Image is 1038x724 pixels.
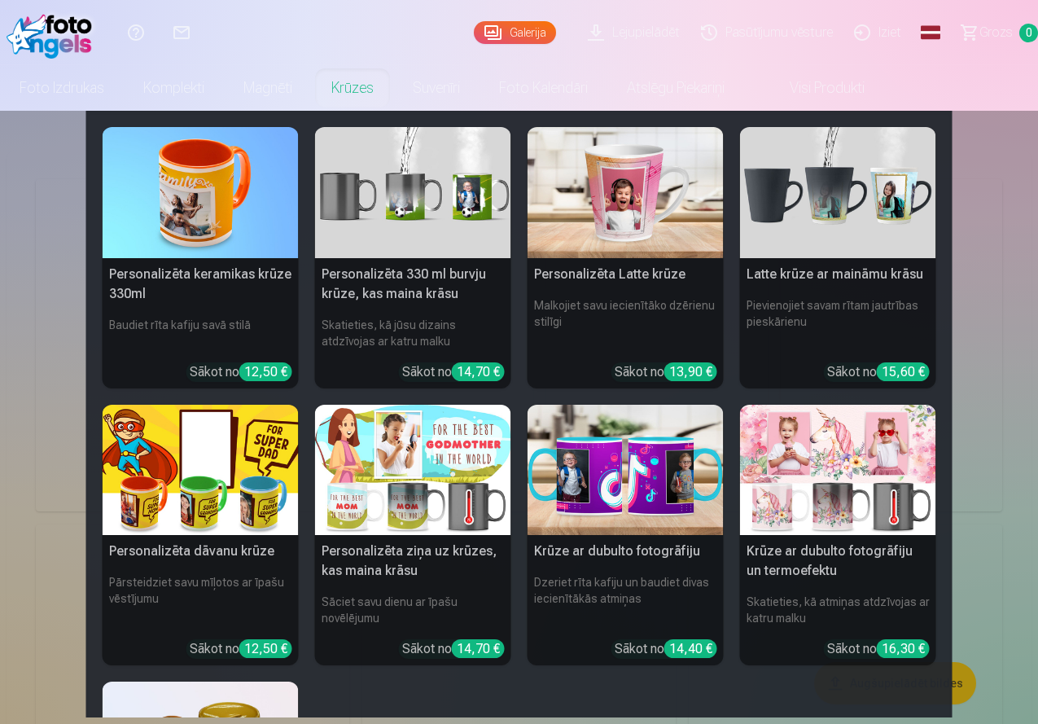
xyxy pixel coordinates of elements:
div: 14,40 € [664,639,717,658]
h6: Sāciet savu dienu ar īpašu novēlējumu [315,587,511,633]
img: Personalizēta keramikas krūze 330ml [103,127,299,258]
img: Personalizēta Latte krūze [528,127,724,258]
h5: Personalizēta ziņa uz krūzes, kas maina krāsu [315,535,511,587]
div: Sākot no [827,639,930,659]
h6: Pievienojiet savam rītam jautrības pieskārienu [740,291,936,356]
a: Latte krūze ar maināmu krāsuLatte krūze ar maināmu krāsuPievienojiet savam rītam jautrības pieskā... [740,127,936,388]
div: Sākot no [827,362,930,382]
img: Latte krūze ar maināmu krāsu [740,127,936,258]
div: 13,90 € [664,362,717,381]
img: Personalizēta 330 ml burvju krūze, kas maina krāsu [315,127,511,258]
h6: Malkojiet savu iecienītāko dzērienu stilīgi [528,291,724,356]
div: 15,60 € [877,362,930,381]
div: Sākot no [615,362,717,382]
a: Galerija [474,21,556,44]
div: 12,50 € [239,362,292,381]
div: Sākot no [190,639,292,659]
h5: Personalizēta dāvanu krūze [103,535,299,568]
h5: Latte krūze ar maināmu krāsu [740,258,936,291]
a: Personalizēta 330 ml burvju krūze, kas maina krāsuPersonalizēta 330 ml burvju krūze, kas maina kr... [315,127,511,388]
div: 14,70 € [452,639,505,658]
a: Magnēti [224,65,312,111]
h6: Baudiet rīta kafiju savā stilā [103,310,299,356]
a: Personalizēta keramikas krūze 330mlPersonalizēta keramikas krūze 330mlBaudiet rīta kafiju savā st... [103,127,299,388]
div: Sākot no [402,362,505,382]
h6: Skatieties, kā jūsu dizains atdzīvojas ar katru malku [315,310,511,356]
span: Grozs [979,23,1013,42]
h6: Dzeriet rīta kafiju un baudiet divas iecienītākās atmiņas [528,568,724,633]
img: Krūze ar dubulto fotogrāfiju [528,405,724,536]
a: Krūze ar dubulto fotogrāfijuKrūze ar dubulto fotogrāfijuDzeriet rīta kafiju un baudiet divas ieci... [528,405,724,666]
h5: Personalizēta 330 ml burvju krūze, kas maina krāsu [315,258,511,310]
h6: Skatieties, kā atmiņas atdzīvojas ar katru malku [740,587,936,633]
div: Sākot no [190,362,292,382]
a: Personalizēta Latte krūzePersonalizēta Latte krūzeMalkojiet savu iecienītāko dzērienu stilīgiSāko... [528,127,724,388]
a: Krūze ar dubulto fotogrāfiju un termoefektuKrūze ar dubulto fotogrāfiju un termoefektuSkatieties,... [740,405,936,666]
h5: Krūze ar dubulto fotogrāfiju un termoefektu [740,535,936,587]
a: Komplekti [124,65,224,111]
span: 0 [1019,24,1038,42]
a: Personalizēta ziņa uz krūzes, kas maina krāsuPersonalizēta ziņa uz krūzes, kas maina krāsuSāciet ... [315,405,511,666]
div: 16,30 € [877,639,930,658]
div: Sākot no [615,639,717,659]
a: Visi produkti [744,65,884,111]
img: Personalizēta dāvanu krūze [103,405,299,536]
div: Sākot no [402,639,505,659]
img: Personalizēta ziņa uz krūzes, kas maina krāsu [315,405,511,536]
img: /fa1 [7,7,100,59]
img: Krūze ar dubulto fotogrāfiju un termoefektu [740,405,936,536]
div: 14,70 € [452,362,505,381]
a: Foto kalendāri [480,65,607,111]
h5: Personalizēta Latte krūze [528,258,724,291]
a: Krūzes [312,65,393,111]
a: Suvenīri [393,65,480,111]
h6: Pārsteidziet savu mīļotos ar īpašu vēstījumu [103,568,299,633]
a: Atslēgu piekariņi [607,65,744,111]
a: Personalizēta dāvanu krūzePersonalizēta dāvanu krūzePārsteidziet savu mīļotos ar īpašu vēstījumuS... [103,405,299,666]
h5: Krūze ar dubulto fotogrāfiju [528,535,724,568]
div: 12,50 € [239,639,292,658]
h5: Personalizēta keramikas krūze 330ml [103,258,299,310]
